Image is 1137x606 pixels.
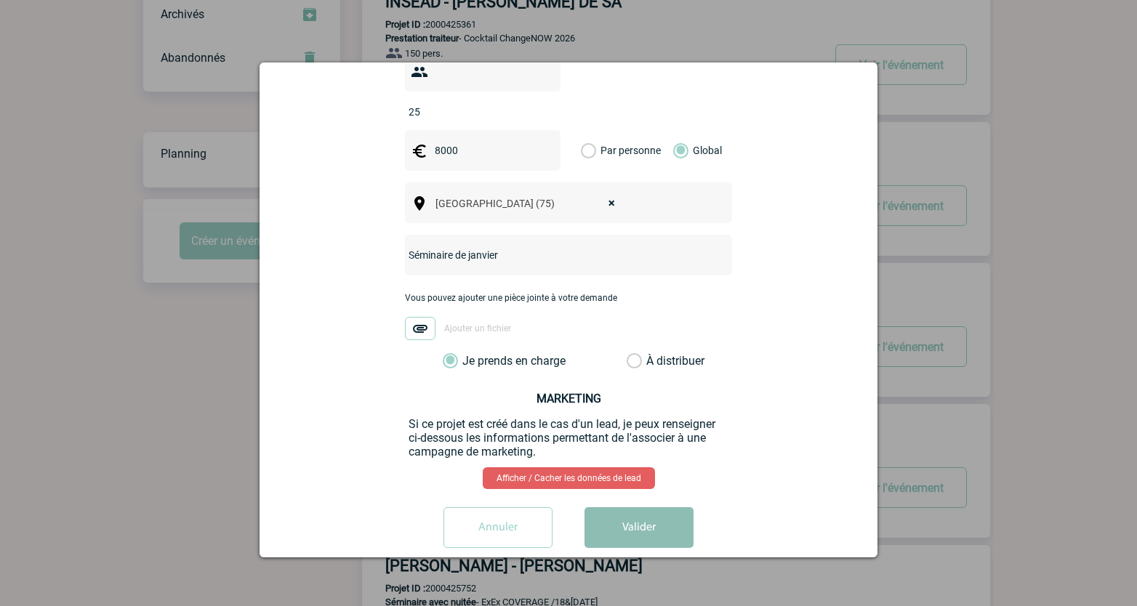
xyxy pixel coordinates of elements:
label: Par personne [581,130,597,171]
span: Ajouter un fichier [444,324,511,334]
input: Nom de l'événement [405,246,694,264]
input: Annuler [443,507,553,548]
a: Afficher / Cacher les données de lead [483,467,655,489]
label: Global [673,130,683,171]
p: Si ce projet est créé dans le cas d'un lead, je peux renseigner ci-dessous les informations perme... [409,417,728,458]
button: Valider [584,507,694,548]
label: À distribuer [627,354,642,368]
p: Vous pouvez ajouter une pièce jointe à votre demande [405,293,732,303]
label: Je prends en charge [443,354,467,368]
input: Budget HT [431,141,531,160]
span: Paris (75) [430,193,630,214]
h3: MARKETING [409,392,728,405]
input: Nombre de participants [405,102,542,121]
span: × [608,193,615,214]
